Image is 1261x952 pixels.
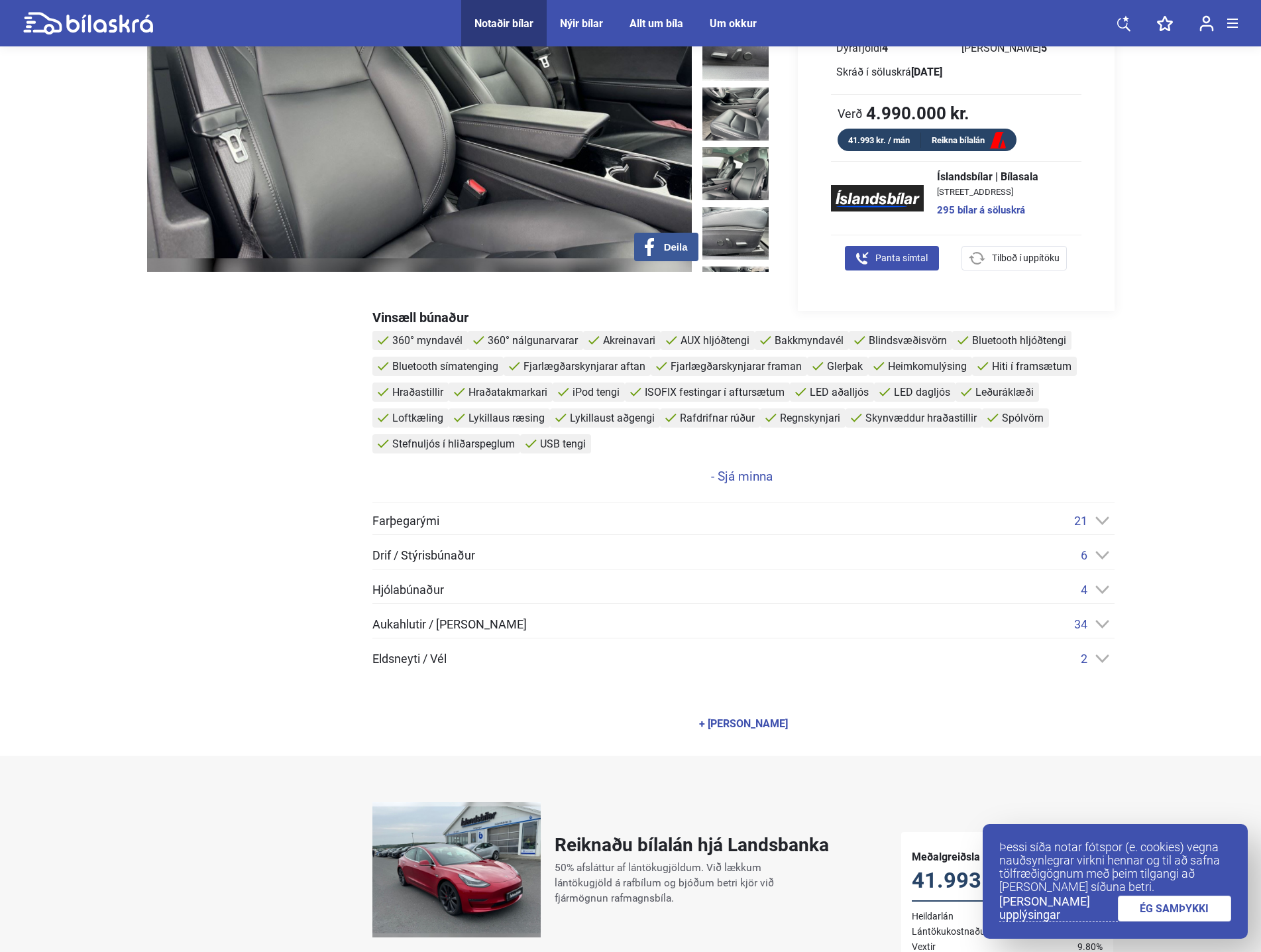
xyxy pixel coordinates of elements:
span: Tilboð í uppítöku [992,251,1060,265]
span: Hjólabúnaður [372,584,444,596]
a: Reikna bílalán [921,133,1016,149]
span: 360° myndavél [392,334,463,347]
div: Vinsæll búnaður [372,311,1115,324]
span: 21 [1074,514,1087,528]
span: 34 [1074,617,1087,631]
span: Bluetooth hljóðtengi [972,334,1066,347]
span: iPod tengi [573,386,620,398]
a: Notaðir bílar [474,17,533,30]
b: 5 [1041,42,1047,54]
span: Íslandsbílar | Bílasala [937,172,1038,182]
span: Blindsvæðisvörn [869,334,947,347]
span: LED aðalljós [810,386,869,398]
img: 1724755284_7428956750990865951_78381189089319977.jpg [702,28,769,81]
span: Regnskynjari [780,412,840,424]
h2: Reiknaðu bílalán hjá Landsbanka [555,834,829,856]
span: Skynvæddur hraðastillir [865,412,977,424]
b: 4 [882,42,888,54]
div: 41.993 kr. / mán [838,133,921,148]
span: [STREET_ADDRESS] [937,188,1038,196]
span: 2 [1081,652,1087,666]
span: Verð [838,107,863,120]
p: 50% afsláttur af lántökugjöldum. Við lækkum lántökugjöld á rafbílum og bjóðum betri kjör við fjár... [555,861,815,906]
a: [PERSON_NAME] upplýsingar [999,895,1118,922]
a: 295 bílar á söluskrá [937,206,1038,215]
img: 1724755285_4100142494465706352_78381190158892072.jpg [702,147,769,200]
img: user-login.svg [1199,15,1214,32]
b: [DATE] [911,66,942,78]
span: Stefnuljós í hliðarspeglum [392,438,515,450]
a: Allt um bíla [630,17,683,30]
span: Hraðastillir [392,386,443,398]
span: Lykillaust aðgengi [570,412,655,424]
span: Bakkmyndavél [775,334,844,347]
span: Hiti í framsætum [992,360,1071,373]
img: 1724755285_7472822070067060249_78381189639665496.jpg [702,88,769,141]
span: Akreinavari [603,334,655,347]
span: USB tengi [540,438,586,450]
span: 6 [1081,548,1087,562]
img: 1724755286_1076679914965542819_78381190693518222.jpg [702,207,769,260]
span: Fjarlægðarskynjarar aftan [523,360,645,373]
p: Þessi síða notar fótspor (e. cookies) vegna nauðsynlegrar virkni hennar og til að safna tölfræðig... [999,841,1231,894]
span: Eldsneyti / Vél [372,653,447,665]
span: Loftkæling [392,412,443,424]
a: Um okkur [710,17,757,30]
a: - Sjá minna [372,470,1111,483]
span: Drif / Stýrisbúnaður [372,550,475,562]
span: Fjarlægðarskynjarar framan [671,360,802,373]
span: Rafdrifnar rúður [680,412,755,424]
span: LED dagljós [894,386,950,398]
span: Panta símtal [875,251,928,265]
div: + [PERSON_NAME] [699,719,788,729]
div: [PERSON_NAME] [961,43,1076,54]
td: Lántökukostnaður [912,924,1030,939]
span: Heimkomulýsing [888,360,967,373]
span: Lykillaus ræsing [468,412,545,424]
span: Deila [664,241,688,253]
td: Heildarlán [912,901,1030,924]
span: Glerþak [827,360,863,373]
span: Hraðatakmarkari [468,386,547,398]
span: AUX hljóðtengi [681,334,749,347]
span: 4 [1081,583,1087,597]
b: 4.990.000 kr. [866,105,969,122]
span: Leðuráklæði [975,386,1034,398]
span: Bluetooth símatenging [392,360,498,373]
div: Skráð í söluskrá [836,67,951,78]
button: Deila [634,233,698,261]
div: Dyrafjöldi [836,43,951,54]
p: 41.993 kr. [912,868,1103,896]
h5: Meðalgreiðsla [912,851,1103,863]
a: Nýir bílar [560,17,603,30]
img: 1724755286_8247421693940572196_78381191200436089.jpg [702,267,769,320]
span: 360° nálgunarvarar [488,334,578,347]
span: Farþegarými [372,515,439,527]
a: ÉG SAMÞYKKI [1118,896,1232,922]
span: Spólvörn [1002,412,1044,424]
span: ISOFIX festingar í aftursætum [645,386,785,398]
span: Aukahlutir / [PERSON_NAME] [372,619,527,630]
